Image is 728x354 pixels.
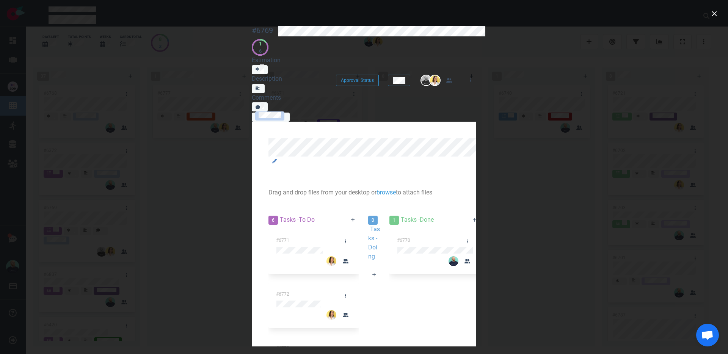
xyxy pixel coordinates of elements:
[368,226,380,260] span: Tasks - Doing
[336,75,379,86] button: Approval Status
[280,216,315,223] span: Tasks - To Do
[268,189,377,196] span: Drag and drop files from your desktop or
[396,189,432,196] span: to attach files
[708,8,720,20] button: close
[401,216,434,223] span: Tasks - Done
[430,75,440,85] img: 26
[276,238,289,243] span: #6771
[252,93,309,102] div: Comments
[252,74,309,83] div: Description
[377,189,396,196] a: browse
[449,256,458,266] img: 26
[276,345,289,351] span: #6773
[326,310,336,320] img: 26
[252,26,273,35] div: #6769
[368,216,378,225] span: 0
[326,256,336,266] img: 26
[389,216,399,225] span: 1
[397,238,410,243] span: #6770
[259,40,262,47] div: 1
[276,291,289,297] span: #6772
[421,75,431,85] img: 26
[268,216,278,225] span: 6
[259,47,262,55] div: 6
[696,324,719,346] a: Ouvrir le chat
[252,56,309,65] div: Estimation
